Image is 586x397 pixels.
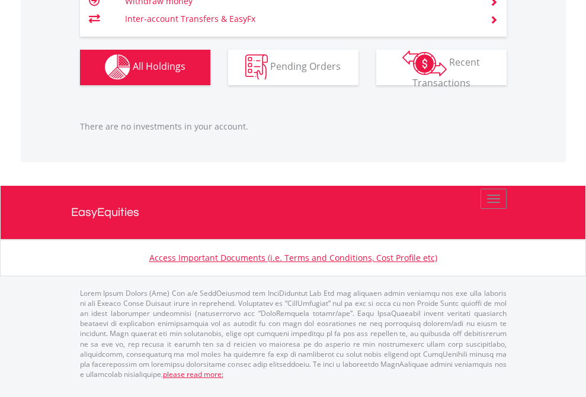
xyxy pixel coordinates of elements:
p: There are no investments in your account. [80,121,507,133]
img: pending_instructions-wht.png [245,54,268,80]
span: All Holdings [133,60,185,73]
td: Inter-account Transfers & EasyFx [125,10,475,28]
a: please read more: [163,369,223,379]
span: Recent Transactions [412,56,481,89]
span: Pending Orders [270,60,341,73]
img: transactions-zar-wht.png [402,50,447,76]
img: holdings-wht.png [105,54,130,80]
p: Lorem Ipsum Dolors (Ame) Con a/e SeddOeiusmod tem InciDiduntut Lab Etd mag aliquaen admin veniamq... [80,288,507,379]
a: Access Important Documents (i.e. Terms and Conditions, Cost Profile etc) [149,252,437,263]
button: All Holdings [80,50,210,85]
button: Pending Orders [228,50,358,85]
button: Recent Transactions [376,50,507,85]
a: EasyEquities [71,186,515,239]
